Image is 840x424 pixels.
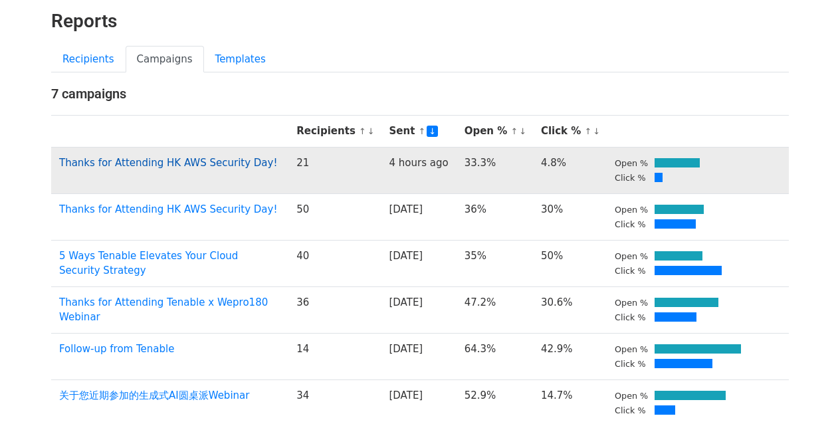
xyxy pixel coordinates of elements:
th: Click % [533,116,607,148]
td: 40 [288,240,381,286]
td: 33.3% [457,147,533,193]
small: Click % [615,173,646,183]
td: [DATE] [381,240,456,286]
a: Campaigns [126,46,204,73]
a: Templates [204,46,277,73]
a: ↓ [367,126,375,136]
a: Follow-up from Tenable [59,343,174,355]
small: Open % [615,298,648,308]
small: Click % [615,359,646,369]
a: Thanks for Attending HK AWS Security Day! [59,203,277,215]
a: Thanks for Attending Tenable x Wepro180 Webinar [59,296,268,324]
small: Click % [615,219,646,229]
small: Open % [615,391,648,401]
small: Open % [615,251,648,261]
small: Open % [615,205,648,215]
a: 5 Ways Tenable Elevates Your Cloud Security Strategy [59,250,238,277]
a: 关于您近期参加的生成式AI圆桌派Webinar [59,389,249,401]
small: Click % [615,312,646,322]
a: ↑ [585,126,592,136]
td: 50% [533,240,607,286]
small: Open % [615,344,648,354]
a: Thanks for Attending HK AWS Security Day! [59,157,277,169]
a: ↓ [427,126,438,137]
a: ↓ [519,126,526,136]
td: 4.8% [533,147,607,193]
small: Open % [615,158,648,168]
a: Recipients [51,46,126,73]
td: 47.2% [457,286,533,333]
h2: Reports [51,10,789,33]
td: [DATE] [381,286,456,333]
iframe: Chat Widget [774,360,840,424]
a: ↓ [593,126,600,136]
td: [DATE] [381,333,456,379]
th: Open % [457,116,533,148]
a: ↑ [359,126,366,136]
td: 42.9% [533,333,607,379]
td: 30% [533,193,607,240]
h4: 7 campaigns [51,86,789,102]
small: Click % [615,405,646,415]
th: Recipients [288,116,381,148]
td: 21 [288,147,381,193]
td: 36% [457,193,533,240]
small: Click % [615,266,646,276]
td: 14 [288,333,381,379]
th: Sent [381,116,456,148]
a: ↑ [419,126,426,136]
td: 35% [457,240,533,286]
a: ↑ [510,126,518,136]
td: [DATE] [381,193,456,240]
td: 36 [288,286,381,333]
td: 4 hours ago [381,147,456,193]
td: 30.6% [533,286,607,333]
div: 聊天小组件 [774,360,840,424]
td: 64.3% [457,333,533,379]
td: 50 [288,193,381,240]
